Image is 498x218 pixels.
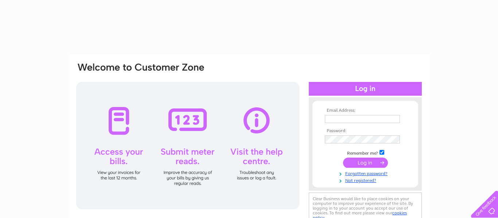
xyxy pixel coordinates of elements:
[323,149,408,156] td: Remember me?
[325,170,408,177] a: Forgotten password?
[325,177,408,183] a: Not registered?
[343,158,388,168] input: Submit
[323,108,408,113] th: Email Address:
[323,128,408,134] th: Password:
